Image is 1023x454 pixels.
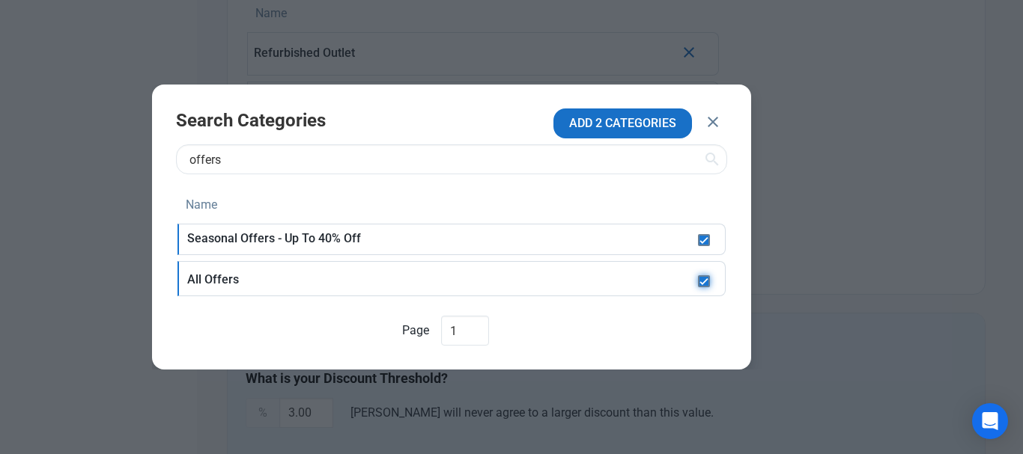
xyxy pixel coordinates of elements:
[187,232,686,245] p: Seasonal Offers - Up To 40% Off
[176,144,727,174] input: Category name, etc...
[187,273,686,286] p: All Offers
[176,316,727,346] div: Page
[176,108,547,132] h2: Search Categories
[553,108,692,138] button: ADD 2 CATEGORIES
[569,114,676,132] span: ADD 2 CATEGORIES
[186,196,217,214] span: Name
[972,403,1008,439] div: Open Intercom Messenger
